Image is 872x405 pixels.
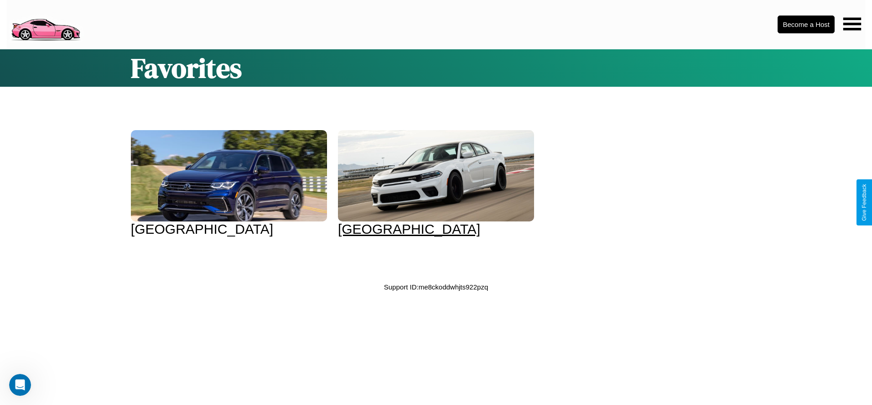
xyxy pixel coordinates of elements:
[861,184,867,221] div: Give Feedback
[7,5,84,43] img: logo
[131,49,741,87] h1: Favorites
[9,374,31,396] iframe: Intercom live chat
[384,281,488,293] p: Support ID: me8ckoddwhjts922pzq
[338,221,534,237] div: [GEOGRAPHIC_DATA]
[778,16,835,33] button: Become a Host
[131,221,327,237] div: [GEOGRAPHIC_DATA]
